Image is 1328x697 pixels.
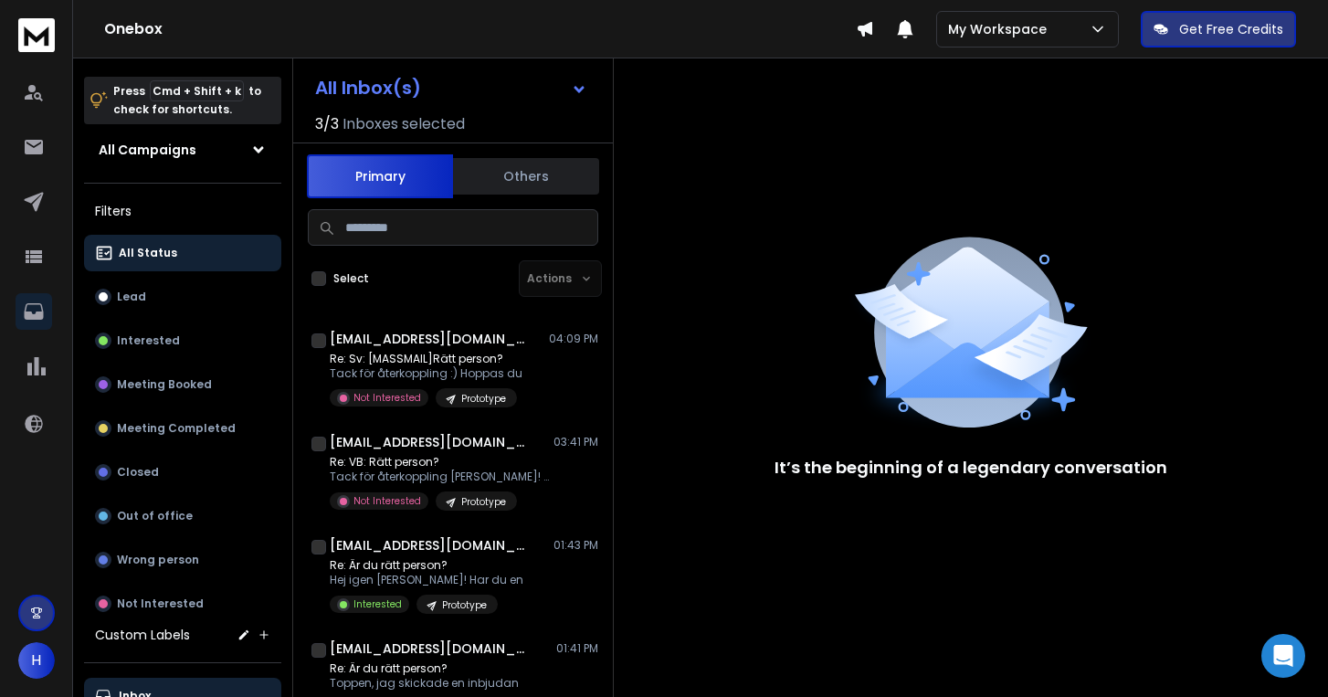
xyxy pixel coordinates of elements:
button: Meeting Completed [84,410,281,447]
h1: All Campaigns [99,141,196,159]
p: Prototype [461,495,506,509]
p: Re: Sv: [MASSMAIL]Rätt person? [330,352,522,366]
h3: Custom Labels [95,626,190,644]
p: Re: VB: Rätt person? [330,455,549,470]
button: Out of office [84,498,281,534]
h3: Inboxes selected [343,113,465,135]
button: All Status [84,235,281,271]
h1: All Inbox(s) [315,79,421,97]
h1: [EMAIL_ADDRESS][DOMAIN_NAME] [330,330,531,348]
button: Meeting Booked [84,366,281,403]
p: Press to check for shortcuts. [113,82,261,119]
p: Interested [117,333,180,348]
h1: [EMAIL_ADDRESS][DOMAIN_NAME] [330,536,531,554]
label: Select [333,271,369,286]
button: H [18,642,55,679]
img: logo [18,18,55,52]
p: Not Interested [117,597,204,611]
p: It’s the beginning of a legendary conversation [775,455,1167,481]
p: Lead [117,290,146,304]
p: Hej igen [PERSON_NAME]! Har du en [330,573,523,587]
button: Others [453,156,599,196]
p: Meeting Completed [117,421,236,436]
button: Not Interested [84,586,281,622]
span: Cmd + Shift + k [150,80,244,101]
p: 01:43 PM [553,538,598,553]
button: All Campaigns [84,132,281,168]
p: Not Interested [353,391,421,405]
p: Not Interested [353,494,421,508]
p: 04:09 PM [549,332,598,346]
p: Tack för återkoppling [PERSON_NAME]! Vi finns [330,470,549,484]
button: Interested [84,322,281,359]
h1: [EMAIL_ADDRESS][DOMAIN_NAME] [330,639,531,658]
button: Primary [307,154,453,198]
p: Prototype [442,598,487,612]
p: Out of office [117,509,193,523]
h1: Onebox [104,18,856,40]
p: Get Free Credits [1179,20,1283,38]
p: Prototype [461,392,506,406]
button: Get Free Credits [1141,11,1296,48]
span: 3 / 3 [315,113,339,135]
h3: Filters [84,198,281,224]
p: Re: Är du rätt person? [330,661,523,676]
button: All Inbox(s) [300,69,602,106]
p: 03:41 PM [553,435,598,449]
div: Open Intercom Messenger [1261,634,1305,678]
p: My Workspace [948,20,1054,38]
button: Wrong person [84,542,281,578]
p: Re: Är du rätt person? [330,558,523,573]
p: 01:41 PM [556,641,598,656]
p: Toppen, jag skickade en inbjudan [330,676,523,691]
p: Wrong person [117,553,199,567]
button: Lead [84,279,281,315]
p: Meeting Booked [117,377,212,392]
p: All Status [119,246,177,260]
p: Closed [117,465,159,480]
h1: [EMAIL_ADDRESS][DOMAIN_NAME] [330,433,531,451]
button: Closed [84,454,281,491]
p: Tack för återkoppling :) Hoppas du [330,366,522,381]
p: Interested [353,597,402,611]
